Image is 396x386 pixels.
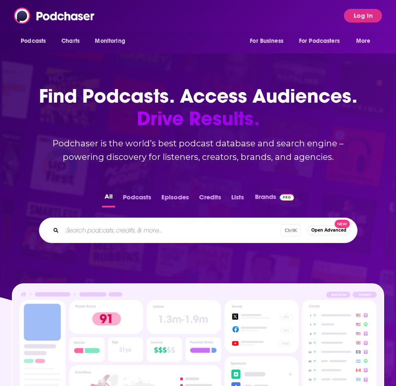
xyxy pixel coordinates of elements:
[102,191,115,207] button: All
[350,33,381,49] button: open menu
[186,337,221,362] img: Podcast Insights Parental Status
[250,35,283,47] span: For Business
[61,35,80,47] span: Charts
[19,291,377,300] img: Podcast Insights Header
[89,33,136,49] button: open menu
[15,33,57,49] button: open menu
[95,35,125,47] span: Monitoring
[335,220,350,229] span: New
[311,228,346,232] span: Open Advanced
[69,300,144,334] img: Podcast Insights Power score
[280,194,294,201] img: Podchaser Pro
[69,337,105,362] img: Podcast Insights Gender
[307,225,350,235] button: Open AdvancedNew
[197,191,224,207] button: Credits
[294,33,352,49] button: open menu
[356,35,371,47] span: More
[29,107,368,130] span: Drive Results.
[299,35,340,47] span: For Podcasters
[159,191,191,207] button: Episodes
[62,224,281,237] input: Search podcasts, credits, & more...
[108,337,144,362] img: Podcast Insights Age
[56,33,85,49] a: Charts
[147,337,182,362] img: Podcast Insights Income
[21,35,46,47] span: Podcasts
[229,191,246,207] button: Lists
[29,137,368,164] h2: Podchaser is the world’s best podcast database and search engine – powering discovery for listene...
[120,191,154,207] button: Podcasts
[344,9,382,22] button: Log In
[255,191,294,207] a: BrandsPodchaser Pro
[39,218,357,243] div: Search podcasts, credits, & more...
[281,224,301,236] span: Ctrl K
[14,8,95,24] img: Podchaser - Follow, Share and Rate Podcasts
[224,300,299,353] img: Podcast Socials
[244,33,294,49] button: open menu
[29,85,368,130] h1: Find Podcasts. Access Audiences.
[147,300,221,334] img: Podcast Insights Listens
